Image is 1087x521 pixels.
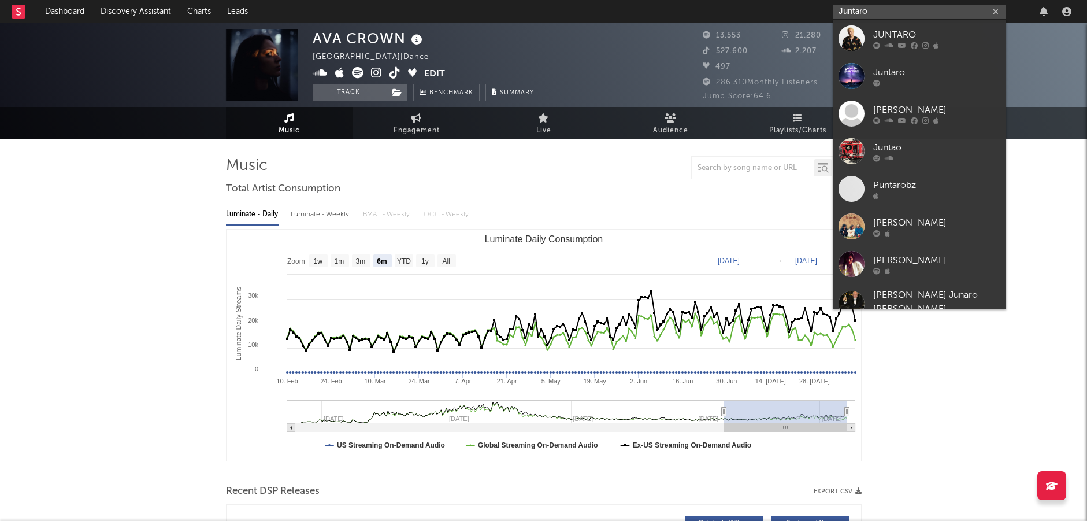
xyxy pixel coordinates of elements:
text: [DATE] [795,257,817,265]
button: Summary [485,84,540,101]
text: 28. [DATE] [799,378,829,385]
a: Audience [607,107,734,139]
text: All [442,257,450,265]
span: 13.553 [703,32,741,39]
span: Music [279,124,300,138]
div: Puntarobz [873,178,1000,192]
div: [PERSON_NAME] Junaro [PERSON_NAME] [873,289,1000,316]
text: 14. [DATE] [755,378,785,385]
button: Export CSV [814,488,862,495]
text: 0 [254,365,258,372]
div: JUNTARO [873,28,1000,42]
a: Playlists/Charts [734,107,862,139]
text: 7. Apr [454,378,471,385]
a: Engagement [353,107,480,139]
text: 24. Mar [408,378,430,385]
text: 10. Feb [276,378,298,385]
text: 1w [313,257,322,265]
span: Jump Score: 64.6 [703,93,771,100]
div: Luminate - Daily [226,205,279,224]
text: YTD [396,257,410,265]
text: Global Streaming On-Demand Audio [477,441,598,449]
text: 10. Mar [364,378,386,385]
text: 24. Feb [320,378,342,385]
a: [PERSON_NAME] [833,208,1006,245]
input: Search for artists [833,5,1006,19]
a: Juntao [833,132,1006,170]
text: Zoom [287,257,305,265]
text: 2. Jun [630,378,647,385]
span: Playlists/Charts [769,124,826,138]
div: Luminate - Weekly [291,205,351,224]
text: 6m [377,257,387,265]
button: Track [313,84,385,101]
div: [PERSON_NAME] [873,253,1000,267]
a: Puntarobz [833,170,1006,208]
text: 19. May [583,378,606,385]
div: [GEOGRAPHIC_DATA] | Dance [313,50,442,64]
span: Audience [653,124,688,138]
text: 30. Jun [716,378,737,385]
a: Music [226,107,353,139]
span: 21.280 [782,32,821,39]
button: Edit [424,67,445,82]
text: Luminate Daily Streams [234,287,242,360]
text: US Streaming On-Demand Audio [337,441,445,449]
a: [PERSON_NAME] [833,95,1006,132]
text: 10k [248,341,258,348]
div: Juntao [873,141,1000,154]
text: [DATE] [718,257,740,265]
span: Benchmark [429,86,473,100]
svg: Luminate Daily Consumption [227,230,861,461]
text: 3m [355,257,365,265]
div: AVA CROWN [313,29,425,48]
text: 1m [334,257,344,265]
a: Benchmark [413,84,480,101]
text: 5. May [541,378,561,385]
div: Juntaro [873,65,1000,79]
span: 286.310 Monthly Listeners [703,79,818,86]
div: [PERSON_NAME] [873,103,1000,117]
span: Engagement [394,124,440,138]
text: 30k [248,292,258,299]
text: 20k [248,317,258,324]
a: [PERSON_NAME] [833,245,1006,283]
text: Ex-US Streaming On-Demand Audio [632,441,751,449]
span: 2.207 [782,47,817,55]
a: Live [480,107,607,139]
span: Summary [500,90,534,96]
span: Total Artist Consumption [226,182,340,196]
div: [PERSON_NAME] [873,216,1000,230]
span: 527.600 [703,47,748,55]
text: → [776,257,782,265]
span: Recent DSP Releases [226,485,320,498]
text: 16. Jun [672,378,693,385]
a: Juntaro [833,57,1006,95]
text: 1y [421,257,429,265]
span: Live [536,124,551,138]
text: 21. Apr [496,378,517,385]
a: [PERSON_NAME] Junaro [PERSON_NAME] [833,283,1006,329]
a: JUNTARO [833,20,1006,57]
text: Luminate Daily Consumption [484,234,603,244]
input: Search by song name or URL [692,164,814,173]
span: 497 [703,63,730,71]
